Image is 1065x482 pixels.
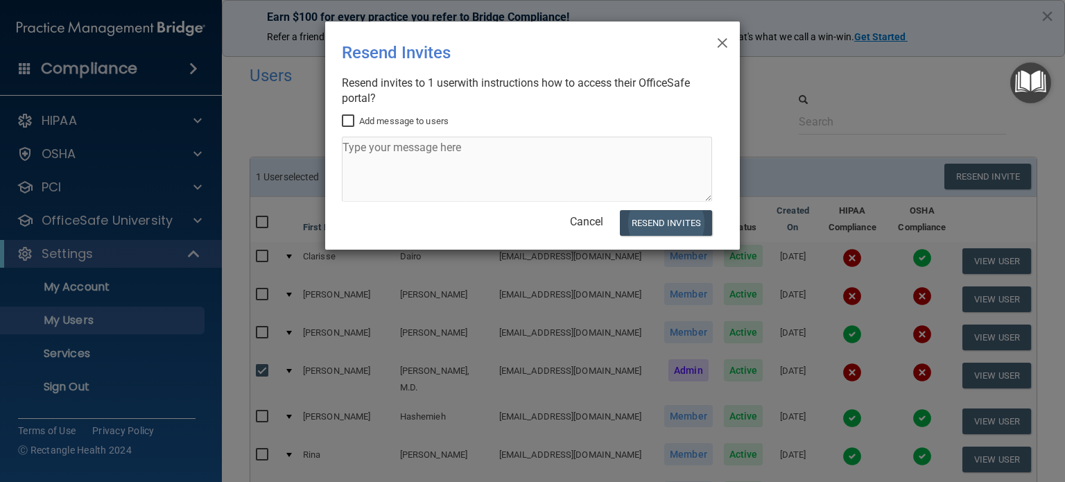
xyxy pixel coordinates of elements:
div: Resend Invites [342,33,666,73]
div: Resend invites to 1 user with instructions how to access their OfficeSafe portal? [342,76,712,106]
button: Open Resource Center [1010,62,1051,103]
label: Add message to users [342,113,449,130]
a: Cancel [570,215,603,228]
button: Resend Invites [620,210,712,236]
input: Add message to users [342,116,358,127]
span: × [716,27,729,55]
